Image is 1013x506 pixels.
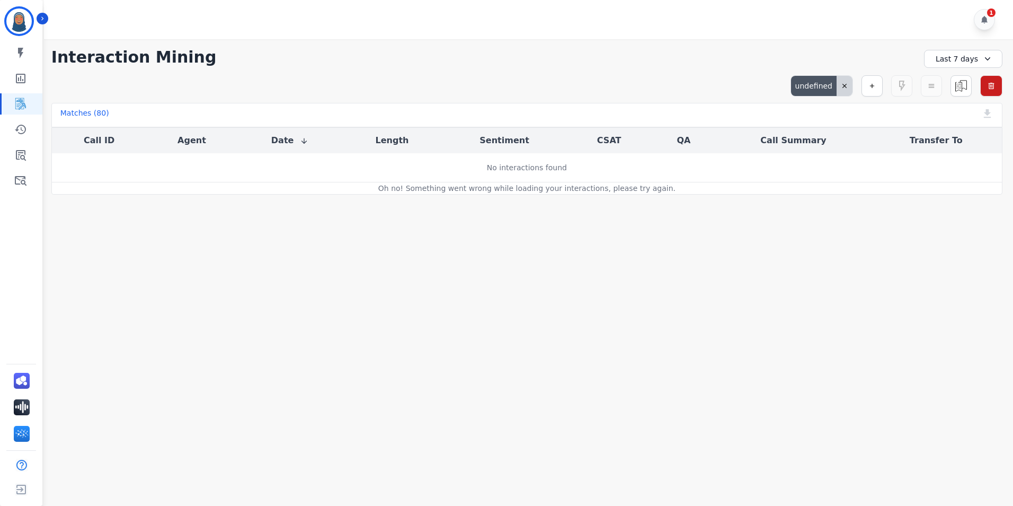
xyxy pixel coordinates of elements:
[677,134,690,147] button: QA
[924,50,1002,68] div: Last 7 days
[271,134,309,147] button: Date
[84,134,114,147] button: Call ID
[177,134,206,147] button: Agent
[987,8,996,17] div: 1
[52,183,1001,194] div: Oh no! Something went wrong while loading your interactions, please try again.
[597,134,621,147] button: CSAT
[910,134,963,147] button: Transfer To
[760,134,826,147] button: Call Summary
[375,134,408,147] button: Length
[51,48,217,67] h1: Interaction Mining
[487,162,567,173] div: No interactions found
[60,108,109,123] div: Matches ( 80 )
[791,76,837,96] div: undefined
[479,134,529,147] button: Sentiment
[6,8,32,34] img: Bordered avatar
